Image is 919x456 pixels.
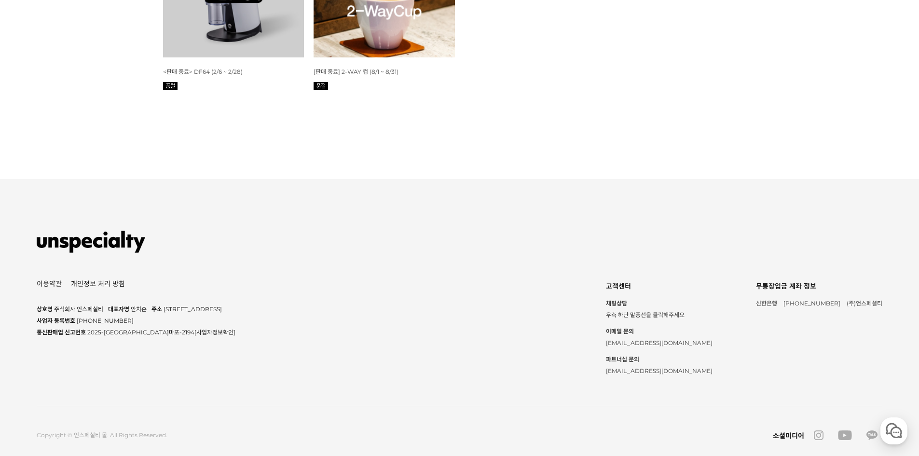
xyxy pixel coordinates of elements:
[756,279,882,293] div: 무통장입금 계좌 정보
[756,300,777,307] span: 신한은행
[606,279,713,293] div: 고객센터
[833,430,857,440] a: youtube
[163,82,178,90] img: 품절
[108,305,129,313] span: 대표자명
[124,306,185,330] a: 설정
[163,68,243,75] a: <판매 종료> DF64 (2/6 ~ 2/28)
[164,305,222,313] span: [STREET_ADDRESS]
[88,321,100,329] span: 대화
[847,300,882,307] span: (주)언스페셜티
[606,311,685,318] span: 우측 하단 말풍선을 클릭해주세요
[862,430,882,440] a: kakao
[71,280,125,287] a: 개인정보 처리 방침
[54,305,103,313] span: 주식회사 언스페셜티
[773,430,804,440] div: 소셜미디어
[194,329,235,336] a: [사업자정보확인]
[151,305,162,313] span: 주소
[37,305,53,313] span: 상호명
[64,306,124,330] a: 대화
[37,227,145,256] img: 언스페셜티 몰
[809,430,828,440] a: instagram
[606,326,713,337] strong: 이메일 문의
[131,305,147,313] span: 안치훈
[37,329,86,336] span: 통신판매업 신고번호
[606,354,713,365] strong: 파트너십 문의
[314,82,328,90] img: 품절
[87,329,235,336] span: 2025-[GEOGRAPHIC_DATA]마포-2194
[783,300,840,307] span: [PHONE_NUMBER]
[37,430,167,440] div: Copyright © 언스페셜티 몰. All Rights Reserved.
[3,306,64,330] a: 홈
[37,280,62,287] a: 이용약관
[606,367,713,374] span: [EMAIL_ADDRESS][DOMAIN_NAME]
[77,317,134,324] span: [PHONE_NUMBER]
[149,320,161,328] span: 설정
[314,68,398,75] a: [판매 종료] 2-WAY 컵 (8/1 ~ 8/31)
[606,339,713,346] span: [EMAIL_ADDRESS][DOMAIN_NAME]
[606,298,713,309] strong: 채팅상담
[37,317,75,324] span: 사업자 등록번호
[30,320,36,328] span: 홈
